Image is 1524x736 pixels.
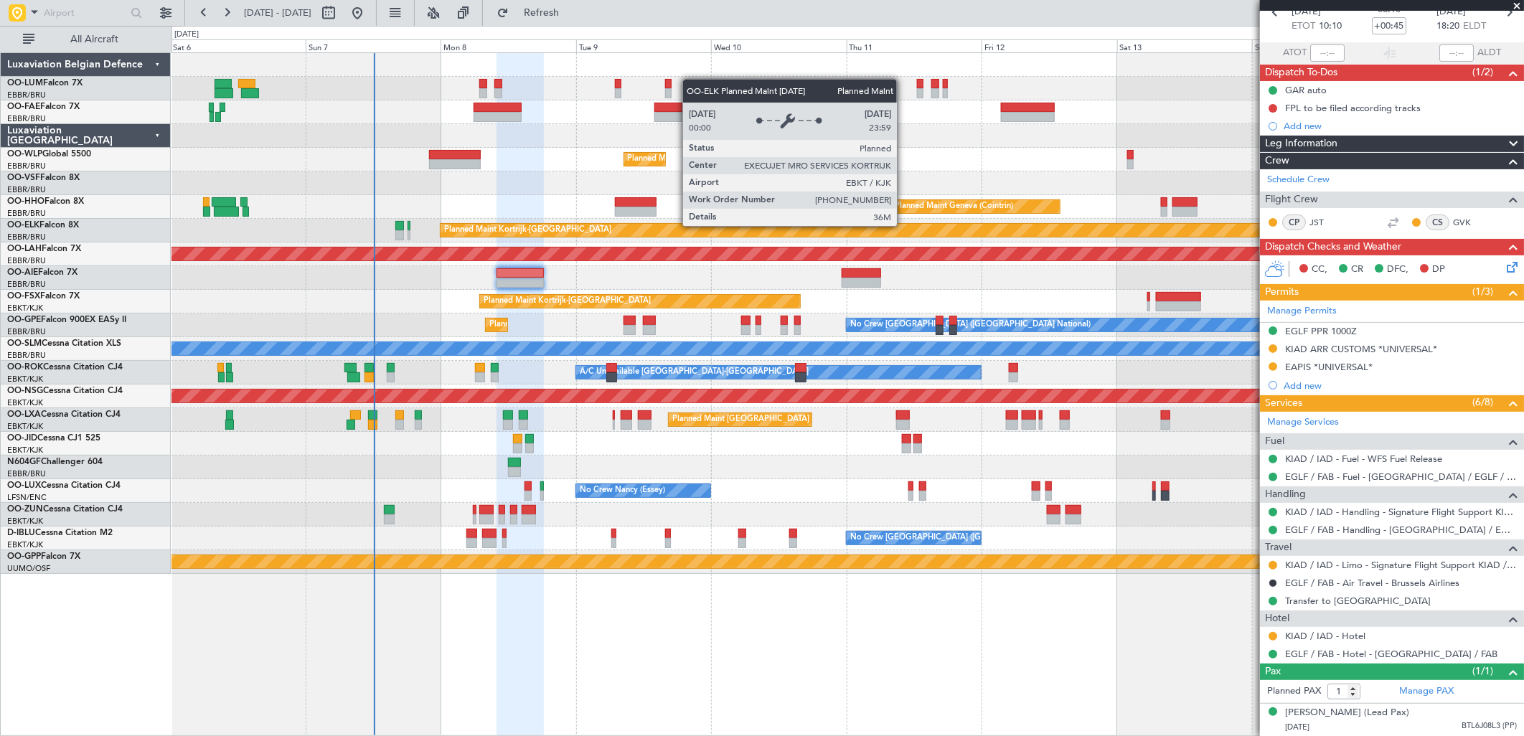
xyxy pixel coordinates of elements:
button: Refresh [490,1,576,24]
span: Dispatch Checks and Weather [1265,239,1401,255]
span: ELDT [1463,19,1486,34]
span: Travel [1265,539,1292,556]
span: All Aircraft [37,34,151,44]
div: A/C Unavailable [GEOGRAPHIC_DATA]-[GEOGRAPHIC_DATA] [580,362,809,383]
a: EBKT/KJK [7,374,43,384]
span: OO-LAH [7,245,42,253]
div: EAPIS *UNIVERSAL* [1285,361,1373,373]
span: Permits [1265,284,1299,301]
span: Refresh [512,8,572,18]
a: OO-SLMCessna Citation XLS [7,339,121,348]
a: EGLF / FAB - Fuel - [GEOGRAPHIC_DATA] / EGLF / FAB [1285,471,1517,483]
span: Hotel [1265,610,1289,627]
a: EBKT/KJK [7,539,43,550]
span: Crew [1265,153,1289,169]
div: Planned Maint Milan (Linate) [628,148,731,170]
a: OO-FSXFalcon 7X [7,292,80,301]
a: EBBR/BRU [7,326,46,337]
a: OO-ZUNCessna Citation CJ4 [7,505,123,514]
div: EGLF PPR 1000Z [1285,325,1357,337]
span: OO-AIE [7,268,38,277]
a: EBBR/BRU [7,208,46,219]
a: Schedule Crew [1267,173,1330,187]
a: EBKT/KJK [7,516,43,527]
div: Fri 12 [982,39,1116,52]
span: (1/2) [1472,65,1493,80]
span: Dispatch To-Dos [1265,65,1337,81]
a: EBBR/BRU [7,161,46,171]
div: Mon 8 [441,39,575,52]
span: [DATE] - [DATE] [244,6,311,19]
span: (1/1) [1472,664,1493,679]
a: OO-VSFFalcon 8X [7,174,80,182]
a: EGLF / FAB - Hotel - [GEOGRAPHIC_DATA] / FAB [1285,648,1497,660]
span: CR [1351,263,1363,277]
div: Planned Maint Kortrijk-[GEOGRAPHIC_DATA] [484,291,651,312]
a: OO-FAEFalcon 7X [7,103,80,111]
span: Handling [1265,486,1306,503]
a: D-IBLUCessna Citation M2 [7,529,113,537]
span: 18:20 [1436,19,1459,34]
a: EBKT/KJK [7,445,43,456]
a: EBBR/BRU [7,255,46,266]
a: OO-JIDCessna CJ1 525 [7,434,100,443]
span: OO-LXA [7,410,41,419]
a: KIAD / IAD - Limo - Signature Flight Support KIAD / IAD [1285,559,1517,571]
a: N604GFChallenger 604 [7,458,103,466]
div: Tue 9 [576,39,711,52]
span: DP [1432,263,1445,277]
div: GAR auto [1285,84,1327,96]
a: EGLF / FAB - Air Travel - Brussels Airlines [1285,577,1459,589]
span: N604GF [7,458,41,466]
span: ATOT [1283,46,1307,60]
span: OO-WLP [7,150,42,159]
span: [DATE] [1292,5,1321,19]
span: OO-ZUN [7,505,43,514]
span: OO-JID [7,434,37,443]
a: OO-LUXCessna Citation CJ4 [7,481,121,490]
div: Planned Maint [GEOGRAPHIC_DATA] ([GEOGRAPHIC_DATA] National) [489,314,749,336]
span: OO-NSG [7,387,43,395]
div: No Crew [GEOGRAPHIC_DATA] ([GEOGRAPHIC_DATA] National) [850,314,1091,336]
span: OO-HHO [7,197,44,206]
a: EBBR/BRU [7,113,46,124]
div: Sat 6 [170,39,305,52]
div: Add new [1284,379,1517,392]
div: KIAD ARR CUSTOMS *UNIVERSAL* [1285,343,1437,355]
a: Manage Permits [1267,304,1337,319]
a: OO-ELKFalcon 8X [7,221,79,230]
span: OO-FAE [7,103,40,111]
span: ETOT [1292,19,1315,34]
a: OO-AIEFalcon 7X [7,268,77,277]
a: OO-LXACessna Citation CJ4 [7,410,121,419]
a: EBBR/BRU [7,279,46,290]
span: OO-GPE [7,316,41,324]
a: EGLF / FAB - Handling - [GEOGRAPHIC_DATA] / EGLF / FAB [1285,524,1517,536]
span: OO-GPP [7,552,41,561]
a: EBBR/BRU [7,468,46,479]
a: EBKT/KJK [7,421,43,432]
input: --:-- [1310,44,1345,62]
div: No Crew [GEOGRAPHIC_DATA] ([GEOGRAPHIC_DATA] National) [850,527,1091,549]
a: Manage Services [1267,415,1339,430]
a: Transfer to [GEOGRAPHIC_DATA] [1285,595,1431,607]
span: [DATE] [1285,722,1309,732]
a: OO-GPPFalcon 7X [7,552,80,561]
span: Leg Information [1265,136,1337,152]
a: OO-NSGCessna Citation CJ4 [7,387,123,395]
a: EBBR/BRU [7,90,46,100]
span: Services [1265,395,1302,412]
a: KIAD / IAD - Fuel - WFS Fuel Release [1285,453,1442,465]
span: (1/3) [1472,284,1493,299]
span: OO-LUX [7,481,41,490]
a: OO-WLPGlobal 5500 [7,150,91,159]
label: Planned PAX [1267,684,1321,699]
a: KIAD / IAD - Hotel [1285,630,1365,642]
a: UUMO/OSF [7,563,50,574]
div: [PERSON_NAME] (Lead Pax) [1285,706,1409,720]
div: Add new [1284,120,1517,132]
span: OO-ELK [7,221,39,230]
span: 10:10 [1319,19,1342,34]
div: Thu 11 [847,39,982,52]
a: GVK [1453,216,1485,229]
